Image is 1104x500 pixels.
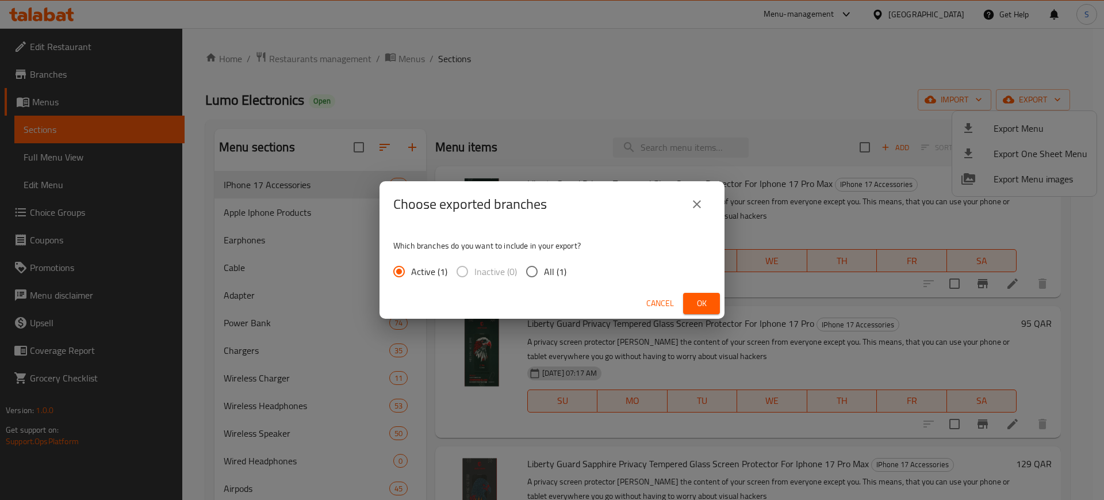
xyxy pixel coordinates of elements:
button: Cancel [642,293,678,314]
p: Which branches do you want to include in your export? [393,240,711,251]
span: Cancel [646,296,674,311]
button: close [683,190,711,218]
h2: Choose exported branches [393,195,547,213]
span: Inactive (0) [474,265,517,278]
span: Ok [692,296,711,311]
span: Active (1) [411,265,447,278]
button: Ok [683,293,720,314]
span: All (1) [544,265,566,278]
